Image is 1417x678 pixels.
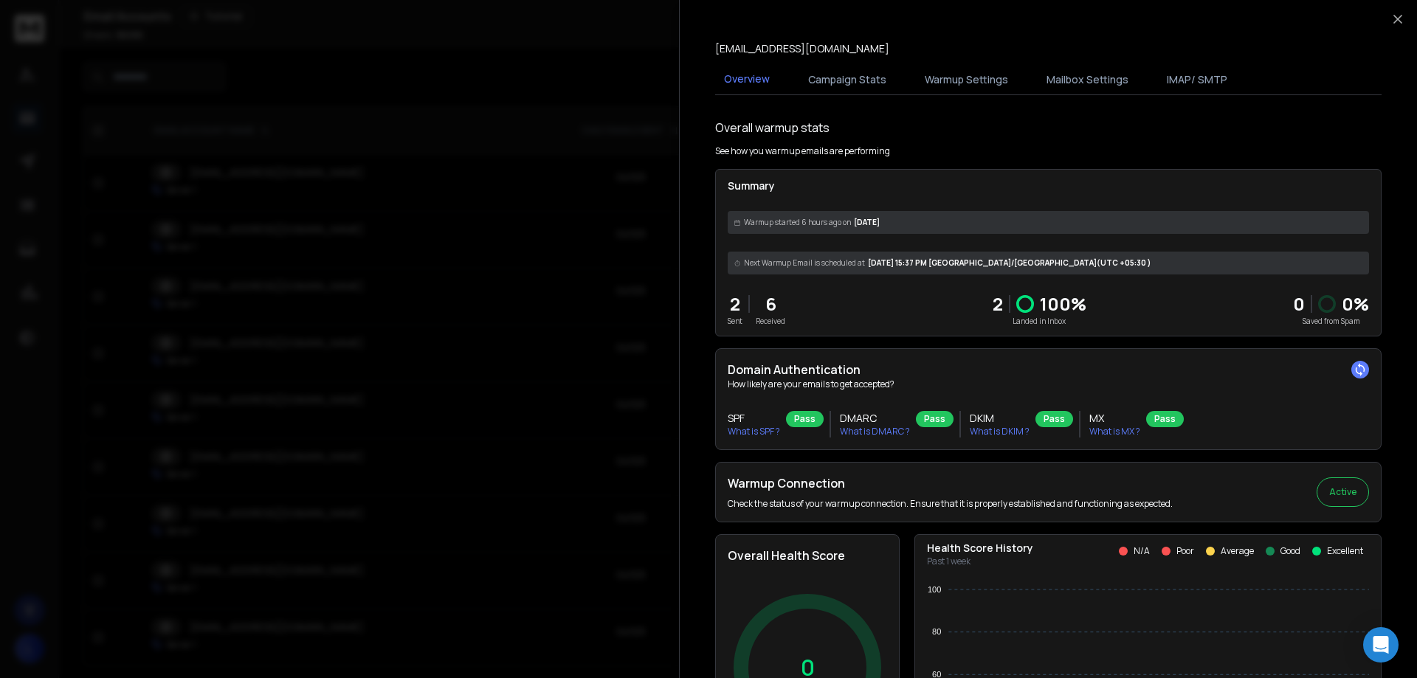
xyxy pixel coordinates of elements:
[715,41,889,56] p: [EMAIL_ADDRESS][DOMAIN_NAME]
[728,179,1369,193] p: Summary
[728,474,1173,492] h2: Warmup Connection
[932,627,941,636] tspan: 80
[728,361,1369,378] h2: Domain Authentication
[970,411,1030,426] h3: DKIM
[728,498,1173,510] p: Check the status of your warmup connection. Ensure that it is properly established and functionin...
[1363,627,1399,663] div: Open Intercom Messenger
[1158,63,1236,96] button: IMAP/ SMTP
[1035,411,1073,427] div: Pass
[1280,545,1300,557] p: Good
[728,426,780,437] p: What is SPF ?
[1176,545,1194,557] p: Poor
[728,211,1369,234] div: [DATE]
[1293,316,1369,327] p: Saved from Spam
[840,426,910,437] p: What is DMARC ?
[970,426,1030,437] p: What is DKIM ?
[993,316,1086,327] p: Landed in Inbox
[799,63,895,96] button: Campaign Stats
[916,63,1017,96] button: Warmup Settings
[1317,477,1369,507] button: Active
[744,257,865,269] span: Next Warmup Email is scheduled at
[728,252,1369,274] div: [DATE] 15:37 PM [GEOGRAPHIC_DATA]/[GEOGRAPHIC_DATA] (UTC +05:30 )
[1327,545,1363,557] p: Excellent
[927,556,1033,567] p: Past 1 week
[715,119,830,136] h1: Overall warmup stats
[715,145,890,157] p: See how you warmup emails are performing
[728,292,742,316] p: 2
[744,217,851,228] span: Warmup started 6 hours ago on
[993,292,1003,316] p: 2
[728,316,742,327] p: Sent
[1293,291,1305,316] strong: 0
[1089,426,1140,437] p: What is MX ?
[927,541,1033,556] p: Health Score History
[1221,545,1254,557] p: Average
[1146,411,1184,427] div: Pass
[1342,292,1369,316] p: 0 %
[1040,292,1086,316] p: 100 %
[840,411,910,426] h3: DMARC
[756,316,785,327] p: Received
[1134,545,1150,557] p: N/A
[1089,411,1140,426] h3: MX
[928,585,941,594] tspan: 100
[715,63,779,97] button: Overview
[756,292,785,316] p: 6
[728,378,1369,390] p: How likely are your emails to get accepted?
[786,411,824,427] div: Pass
[728,411,780,426] h3: SPF
[1038,63,1137,96] button: Mailbox Settings
[728,547,887,564] h2: Overall Health Score
[916,411,954,427] div: Pass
